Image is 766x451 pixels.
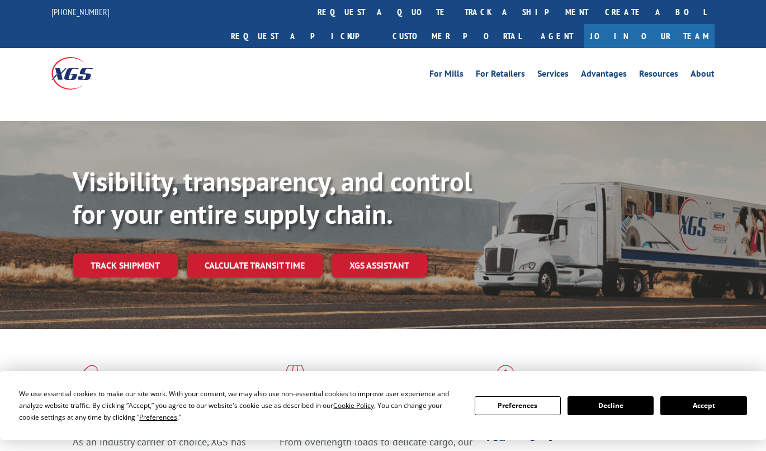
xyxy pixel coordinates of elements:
[280,365,306,394] img: xgs-icon-focused-on-flooring-red
[486,365,525,394] img: xgs-icon-flagship-distribution-model-red
[223,24,384,48] a: Request a pickup
[333,401,374,410] span: Cookie Policy
[691,69,715,82] a: About
[19,388,461,423] div: We use essential cookies to make our site work. With your consent, we may also use non-essential ...
[51,6,110,17] a: [PHONE_NUMBER]
[475,396,561,415] button: Preferences
[660,396,746,415] button: Accept
[568,396,654,415] button: Decline
[429,69,464,82] a: For Mills
[584,24,715,48] a: Join Our Team
[529,24,584,48] a: Agent
[476,69,525,82] a: For Retailers
[73,164,472,231] b: Visibility, transparency, and control for your entire supply chain.
[384,24,529,48] a: Customer Portal
[73,253,178,277] a: Track shipment
[581,69,627,82] a: Advantages
[139,412,177,422] span: Preferences
[639,69,678,82] a: Resources
[332,253,427,278] a: XGS ASSISTANT
[73,365,107,394] img: xgs-icon-total-supply-chain-intelligence-red
[187,253,323,278] a: Calculate transit time
[537,69,569,82] a: Services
